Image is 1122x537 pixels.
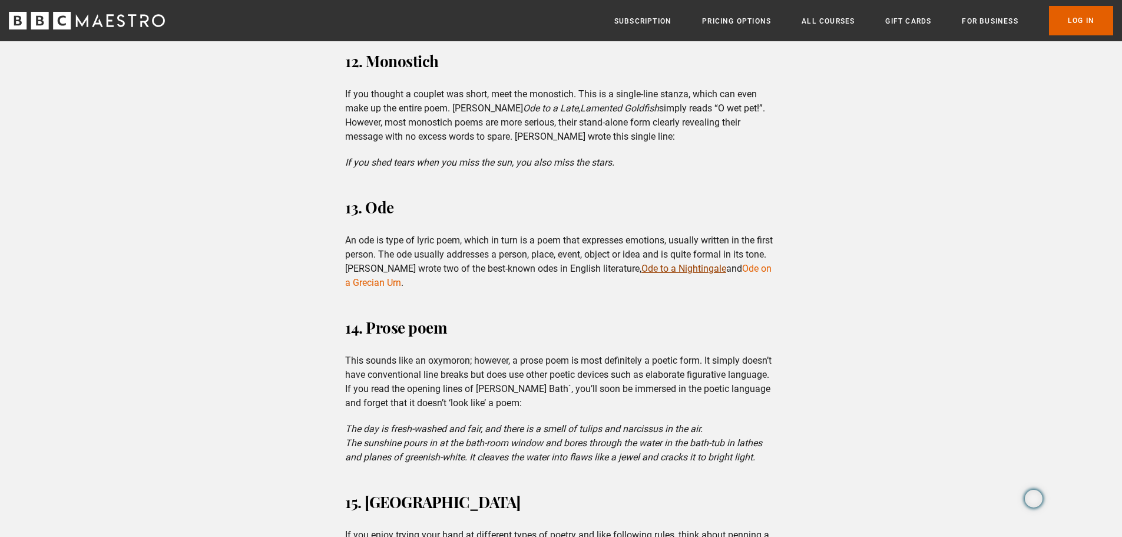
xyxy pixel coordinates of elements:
[523,103,578,114] em: Ode to a Late
[345,157,614,168] em: If you shed tears when you miss the sun, you also miss the stars.
[345,437,762,463] em: The sunshine pours in at the bath-room window and bores through the water in the bath-tub in lath...
[885,15,931,27] a: Gift Cards
[345,47,777,75] h3: 12. Monostich
[345,354,777,410] p: This sounds like an oxymoron; however, a prose poem is most definitely a poetic form. It simply d...
[345,263,772,288] a: Ode on a Grecian Urn
[614,15,671,27] a: Subscription
[1049,6,1113,35] a: Log In
[9,12,165,29] svg: BBC Maestro
[345,233,777,290] p: An ode is type of lyric poem, which in turn is a poem that expresses emotions, usually written in...
[580,103,659,114] em: Lamented Goldfish
[345,193,777,222] h3: 13. Ode
[345,87,777,144] p: If you thought a couplet was short, meet the monostich. This is a single-line stanza, which can e...
[345,423,703,434] em: The day is fresh-washed and fair, and there is a smell of tulips and narcissus in the air.
[345,488,777,516] h3: 15. [GEOGRAPHIC_DATA]
[641,263,726,274] a: Ode to a Nightingale
[802,15,855,27] a: All Courses
[702,15,771,27] a: Pricing Options
[962,15,1018,27] a: For business
[614,6,1113,35] nav: Primary
[345,314,777,342] h3: 14. Prose poem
